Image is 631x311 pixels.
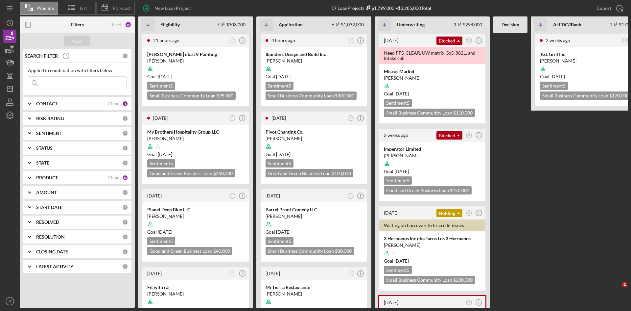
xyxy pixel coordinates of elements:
[147,58,244,64] div: [PERSON_NAME]
[260,33,368,107] a: 4 hours agoJTIbuilders Design and Build Inc[PERSON_NAME]Goal [DATE]Sentiment5Small Business Commu...
[384,99,412,107] div: Sentiment 5
[217,93,233,98] span: $95,000
[122,101,128,107] div: 1
[266,58,362,64] div: [PERSON_NAME]
[36,190,57,195] b: AMOUNT
[147,82,175,90] div: Sentiment 5
[346,36,355,45] button: JT
[276,229,291,235] time: 10/25/2025
[384,152,480,159] div: [PERSON_NAME]
[108,101,119,106] div: Clear
[468,301,470,304] text: JT
[384,146,480,152] div: Imperator Limited
[384,109,475,117] div: Small Business Community Loan
[465,298,474,307] button: JT
[36,205,62,210] b: START DATE
[540,74,565,79] span: Goal
[266,291,362,297] div: [PERSON_NAME]
[546,38,570,43] time: 2025-09-18 21:21
[266,135,362,142] div: [PERSON_NAME]
[436,131,462,140] div: Blocked
[346,192,355,200] button: JT
[436,209,462,217] div: Holding
[147,51,244,58] div: [PERSON_NAME] dba JV Painting
[141,188,250,263] a: [DATE]JTPlanet Deep Blue LLC[PERSON_NAME]Goal [DATE]Sentiment5Good and Green Business Loan $40,000
[450,188,469,193] span: $150,000
[335,93,354,98] span: $300,000
[122,219,128,225] div: 0
[266,229,291,235] span: Goal
[276,74,291,79] time: 10/04/2025
[436,37,462,45] div: Blocked
[64,36,90,46] button: Apply
[141,33,250,107] a: 21 hours agoJT[PERSON_NAME] dba JV Painting[PERSON_NAME]Goal [DATE]Sentiment5Small Business Commu...
[153,115,168,121] time: 2025-09-27 17:40
[540,82,568,90] div: Sentiment 5
[260,188,368,263] a: [DATE]JTBarrel Proof Comedy LLC[PERSON_NAME]Goal [DATE]Sentiment5Small Business Community Loan $8...
[335,248,352,254] span: $80,000
[266,82,293,90] div: Sentiment 5
[228,114,237,123] button: JT
[122,249,128,255] div: 0
[28,68,127,73] div: Applied in combination with filters below
[147,229,172,235] span: Goal
[36,175,58,180] b: PRODUCT
[158,151,172,157] time: 11/11/2025
[36,220,59,225] b: RESOLVED
[231,39,233,41] text: JT
[266,129,362,135] div: Pivot Charging Co.
[36,264,73,269] b: LATEST ACTIVITY
[110,22,122,27] div: Reset
[454,22,482,27] div: 3 $294,000
[260,111,368,185] a: [DATE]JTPivot Charging Co.[PERSON_NAME]Goal [DATE]Sentiment5Good and Green Business Loan $100,000
[384,210,398,216] time: 2025-08-13 18:42
[379,220,485,231] div: Waiting on borrower to fix credit issues
[36,145,53,151] b: STATUS
[213,170,233,176] span: $250,000
[71,36,83,46] div: Apply
[36,116,64,121] b: RISK RATING
[384,168,409,174] span: Goal
[37,6,54,11] span: Pipeline
[231,194,233,197] text: JT
[122,160,128,166] div: 0
[147,284,244,291] div: Fit with rar
[468,39,470,41] text: JT
[384,258,409,264] span: Goal
[550,74,565,79] time: 09/29/2025
[147,91,236,100] div: Small Business Community Loan
[147,129,244,135] div: My Brothers Hospitality Group LLC
[332,22,364,27] div: 6 $1,032,000
[122,53,128,59] div: 0
[609,93,629,98] span: $170,000
[147,206,244,213] div: Planet Deep Blue LLC
[228,269,237,278] button: JT
[266,169,353,177] div: Good and Green Business Loan
[25,53,58,59] b: SEARCH FILTER
[122,116,128,121] div: 0
[468,212,470,214] text: JT
[502,22,519,27] b: Decision
[158,229,172,235] time: 11/07/2025
[266,284,362,291] div: Mi Tierra Restaurante
[80,6,87,11] span: List
[217,22,245,27] div: 7 $303,000
[8,299,12,303] text: JT
[378,33,486,124] a: [DATE]BlockedJTNeed PFS, CLEAR, UW matrix, SoS, 8821, and Intake callMicros Market[PERSON_NAME]Go...
[147,151,172,157] span: Goal
[147,74,172,79] span: Goal
[266,193,280,198] time: 2025-09-26 19:59
[147,237,175,245] div: Sentiment 5
[276,151,291,157] time: 10/25/2025
[384,176,412,185] div: Sentiment 5
[394,258,409,264] time: 08/30/2025
[279,22,303,27] b: Application
[154,2,191,15] div: New Loan Project
[378,128,486,202] a: 2 weeks agoBlockedJTNeed Credit pull and CLEAR report and 8821 processedImperator Limited[PERSON_...
[384,75,480,81] div: [PERSON_NAME]
[384,186,472,194] div: Good and Green Business Loan
[147,247,232,255] div: Good and Green Business Loan
[271,38,295,43] time: 2025-09-30 16:10
[609,282,624,298] iframe: Intercom live chat
[160,22,180,27] b: Eligibility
